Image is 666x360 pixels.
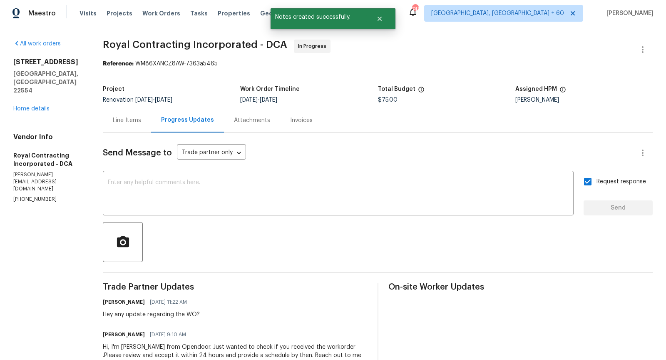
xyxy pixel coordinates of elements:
span: [DATE] [155,97,172,103]
span: Renovation [103,97,172,103]
a: All work orders [13,41,61,47]
span: In Progress [298,42,330,50]
span: Notes created successfully. [271,8,366,26]
span: $75.00 [378,97,398,103]
h6: [PERSON_NAME] [103,298,145,306]
span: Royal Contracting Incorporated - DCA [103,40,287,50]
div: Attachments [234,116,270,125]
p: [PERSON_NAME][EMAIL_ADDRESS][DOMAIN_NAME] [13,171,83,192]
span: [DATE] [135,97,153,103]
span: [PERSON_NAME] [603,9,654,17]
div: Hey any update regarding the WO? [103,310,200,319]
span: Send Message to [103,149,172,157]
h5: Total Budget [378,86,415,92]
span: [DATE] 11:22 AM [150,298,187,306]
span: Work Orders [142,9,180,17]
h5: Project [103,86,124,92]
h4: Vendor Info [13,133,83,141]
div: [PERSON_NAME] [515,97,653,103]
span: Maestro [28,9,56,17]
span: Properties [218,9,250,17]
span: - [135,97,172,103]
h5: [GEOGRAPHIC_DATA], [GEOGRAPHIC_DATA] 22554 [13,70,83,95]
span: On-site Worker Updates [388,283,653,291]
span: The total cost of line items that have been proposed by Opendoor. This sum includes line items th... [418,86,425,97]
button: Close [366,10,393,27]
span: - [240,97,277,103]
h2: [STREET_ADDRESS] [13,58,83,66]
div: 743 [412,5,418,13]
div: Invoices [290,116,313,125]
span: The hpm assigned to this work order. [559,86,566,97]
span: [DATE] [240,97,258,103]
span: [DATE] 9:10 AM [150,330,186,339]
span: [GEOGRAPHIC_DATA], [GEOGRAPHIC_DATA] + 60 [431,9,564,17]
h5: Royal Contracting Incorporated - DCA [13,151,83,168]
span: Projects [107,9,132,17]
p: [PHONE_NUMBER] [13,196,83,203]
span: Trade Partner Updates [103,283,367,291]
div: Line Items [113,116,141,125]
h5: Work Order Timeline [240,86,300,92]
div: Progress Updates [161,116,214,124]
span: [DATE] [260,97,277,103]
span: Tasks [190,10,208,16]
h6: [PERSON_NAME] [103,330,145,339]
div: WM86XANCZ8AW-7363a5465 [103,60,653,68]
div: Trade partner only [177,146,246,160]
a: Home details [13,106,50,112]
b: Reference: [103,61,134,67]
span: Visits [80,9,97,17]
span: Request response [596,177,646,186]
h5: Assigned HPM [515,86,557,92]
span: Geo Assignments [260,9,314,17]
